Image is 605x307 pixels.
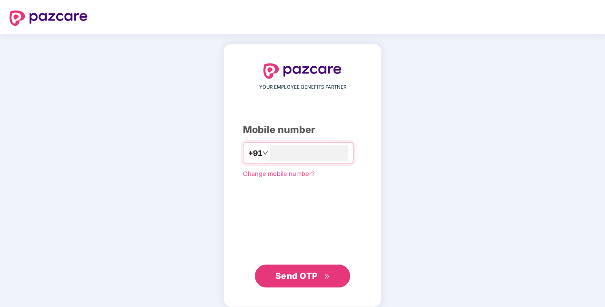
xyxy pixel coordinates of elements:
[263,63,342,79] img: logo
[262,150,268,156] span: down
[10,10,88,26] img: logo
[243,170,315,177] a: Change mobile number?
[275,271,318,281] span: Send OTP
[243,123,362,137] div: Mobile number
[259,83,346,91] span: YOUR EMPLOYEE BENEFITS PARTNER
[324,274,330,280] span: double-right
[248,147,262,159] span: +91
[255,265,350,287] button: Send OTPdouble-right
